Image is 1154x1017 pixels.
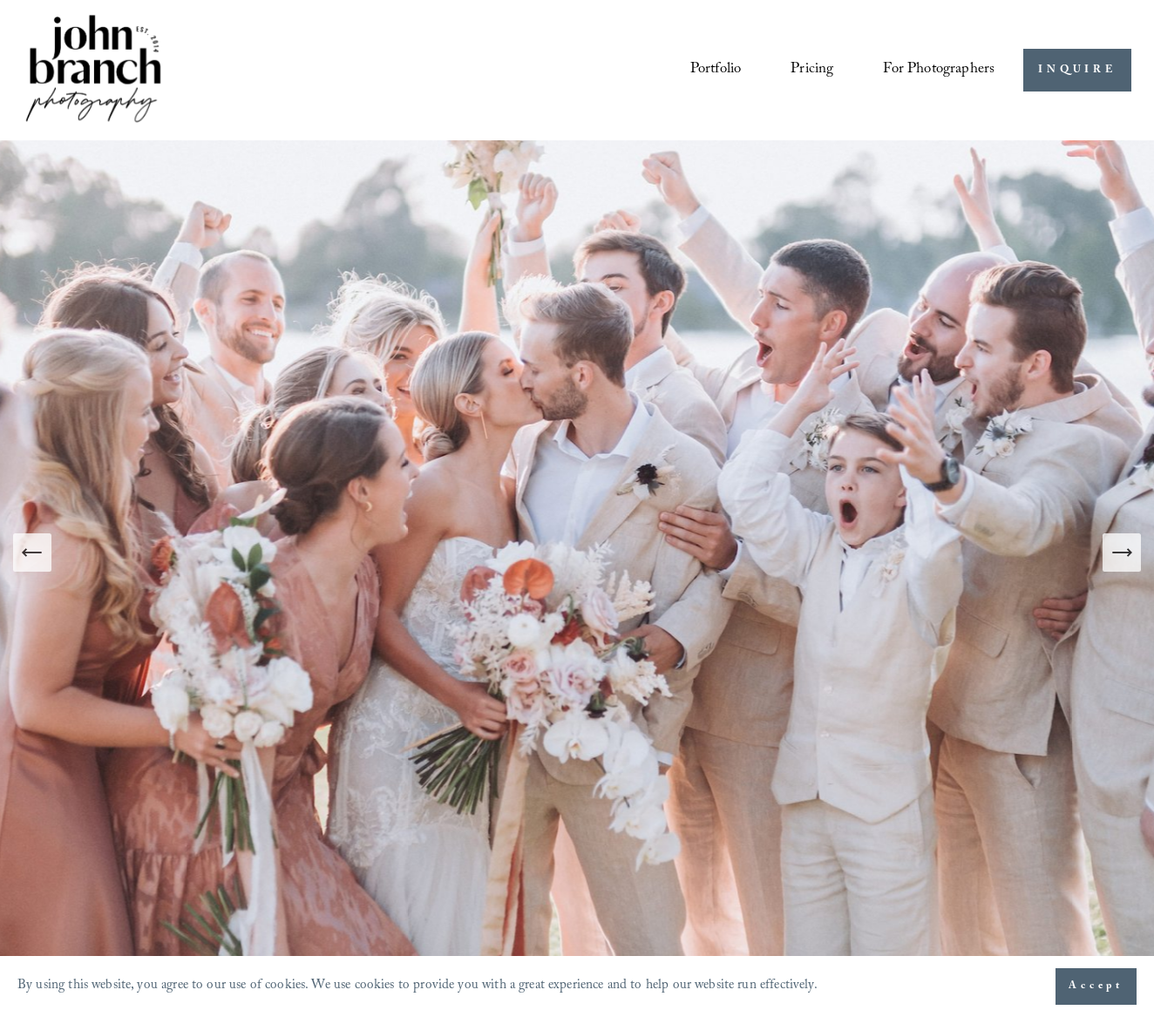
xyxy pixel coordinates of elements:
[791,54,833,86] a: Pricing
[1056,968,1137,1005] button: Accept
[13,533,51,572] button: Previous Slide
[23,11,164,129] img: John Branch IV Photography
[1023,49,1130,92] a: INQUIRE
[883,54,994,86] a: folder dropdown
[1103,533,1141,572] button: Next Slide
[690,54,742,86] a: Portfolio
[17,973,818,1000] p: By using this website, you agree to our use of cookies. We use cookies to provide you with a grea...
[1069,978,1123,995] span: Accept
[883,56,994,85] span: For Photographers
